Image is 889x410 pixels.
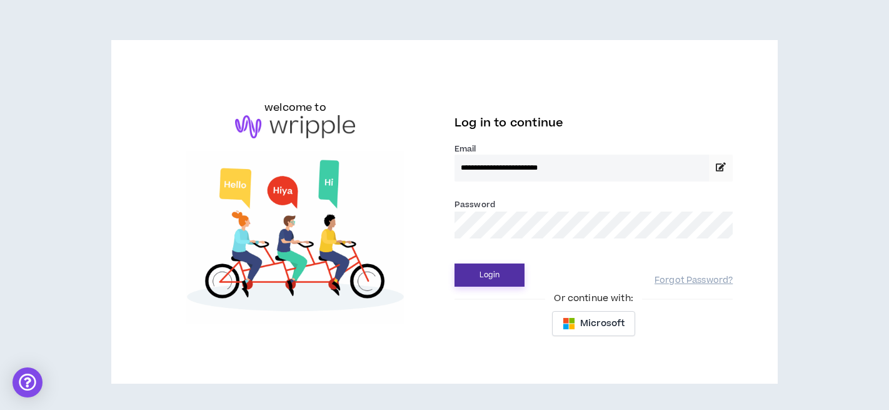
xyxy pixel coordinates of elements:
[552,311,635,336] button: Microsoft
[455,199,495,210] label: Password
[455,264,525,287] button: Login
[264,100,326,115] h6: welcome to
[455,115,563,131] span: Log in to continue
[545,292,641,305] span: Or continue with:
[13,367,43,397] div: Open Intercom Messenger
[455,143,733,155] label: Email
[156,151,434,324] img: Welcome to Wripple
[235,115,355,139] img: logo-brand.png
[580,317,625,331] span: Microsoft
[655,275,733,287] a: Forgot Password?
